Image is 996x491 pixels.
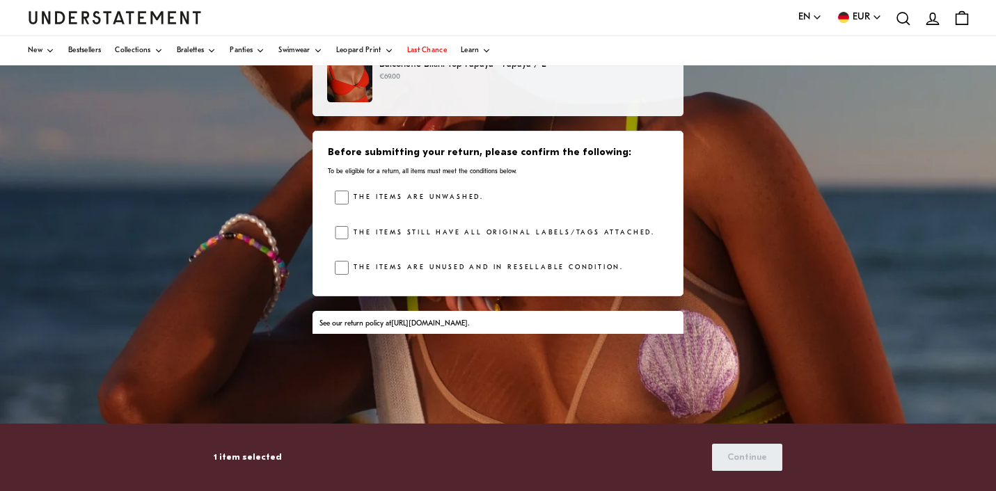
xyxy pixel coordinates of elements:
[349,261,624,275] label: The items are unused and in resellable condition.
[68,36,101,65] a: Bestsellers
[379,72,669,83] p: €69.00
[319,319,676,330] div: See our return policy at .
[349,191,484,204] label: The items are unwashed.
[336,36,393,65] a: Leopard Print
[115,47,150,54] span: Collections
[327,57,372,102] img: 213_783138bb-aa9e-453f-aab6-1f93fbe8e977.jpg
[407,47,447,54] span: Last Chance
[407,36,447,65] a: Last Chance
[28,47,42,54] span: New
[328,167,668,176] p: To be eligible for a return, all items must meet the conditions below.
[28,11,202,24] a: Understatement Homepage
[836,10,882,25] button: EUR
[328,146,668,160] h3: Before submitting your return, please confirm the following:
[115,36,162,65] a: Collections
[349,226,655,240] label: The items still have all original labels/tags attached.
[278,47,310,54] span: Swimwear
[461,47,480,54] span: Learn
[336,47,381,54] span: Leopard Print
[177,47,205,54] span: Bralettes
[278,36,322,65] a: Swimwear
[28,36,54,65] a: New
[177,36,216,65] a: Bralettes
[68,47,101,54] span: Bestsellers
[798,10,822,25] button: EN
[461,36,491,65] a: Learn
[391,320,468,328] a: [URL][DOMAIN_NAME]
[798,10,810,25] span: EN
[853,10,870,25] span: EUR
[230,36,264,65] a: Panties
[230,47,253,54] span: Panties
